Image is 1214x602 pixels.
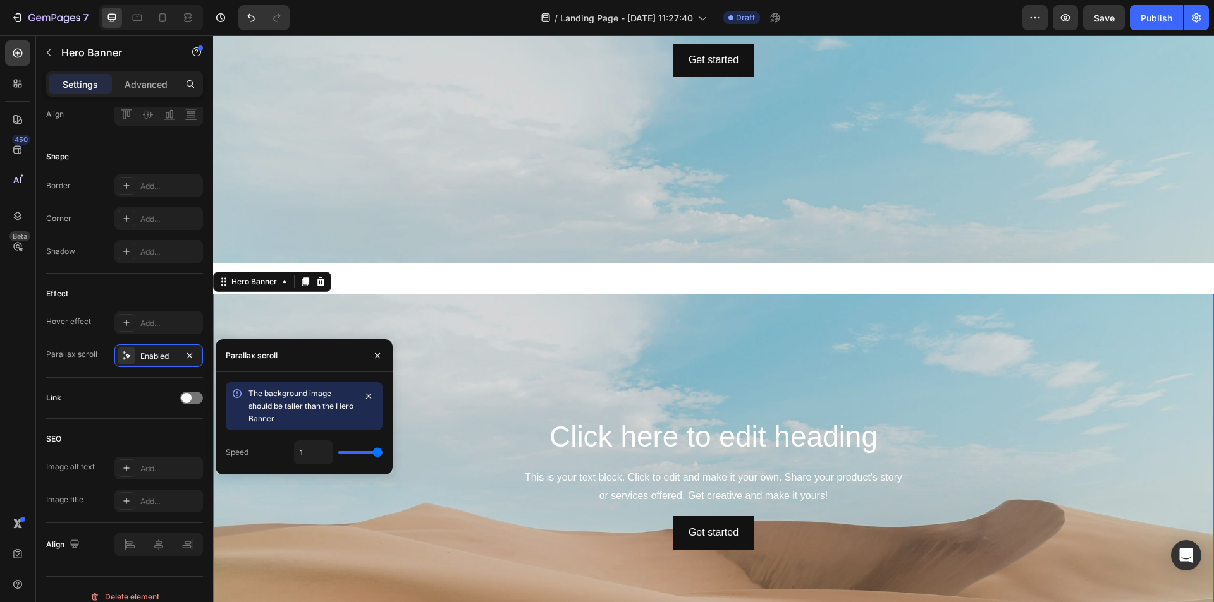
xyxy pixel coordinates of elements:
div: Get started [475,488,525,507]
div: Open Intercom Messenger [1171,540,1201,570]
div: Beta [9,231,30,241]
div: Hover effect [46,316,91,327]
span: Draft [736,12,755,23]
div: Add... [140,496,200,507]
div: Border [46,180,71,191]
span: / [555,11,558,25]
div: Image title [46,494,83,505]
button: Save [1083,5,1125,30]
button: Get started [460,481,541,514]
div: Add... [140,318,200,329]
div: Parallax scroll [226,350,278,361]
div: Enabled [140,351,177,362]
div: Corner [46,213,71,224]
div: Shape [46,151,69,162]
div: Add... [140,246,200,258]
div: Effect [46,288,68,299]
p: Advanced [125,78,168,91]
div: Speed [226,447,248,458]
div: Add... [140,181,200,192]
div: Add... [140,214,200,225]
span: The background image should be taller than the Hero Banner [248,388,353,423]
div: Link [46,392,61,404]
div: Image alt text [46,461,95,473]
iframe: To enrich screen reader interactions, please activate Accessibility in Grammarly extension settings [213,35,1214,602]
p: Hero Banner [61,45,169,60]
div: Hero Banner [16,241,66,252]
span: Landing Page - [DATE] 11:27:40 [560,11,693,25]
div: Publish [1141,11,1172,25]
div: Align [46,536,82,553]
input: Auto [295,441,333,464]
span: Save [1094,13,1115,23]
div: SEO [46,433,61,445]
div: Shadow [46,246,75,257]
button: Publish [1130,5,1183,30]
div: 450 [12,135,30,145]
div: Undo/Redo [238,5,290,30]
button: 7 [5,5,94,30]
div: Parallax scroll [46,349,97,360]
p: Settings [63,78,98,91]
p: 7 [83,10,89,25]
div: Align [46,109,64,120]
div: Add... [140,463,200,474]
